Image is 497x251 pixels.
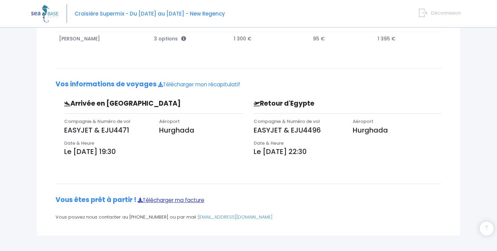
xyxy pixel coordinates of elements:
[56,80,441,88] h2: Vos informations de voyages
[353,125,441,135] p: Hurghada
[59,100,201,108] h3: Arrivée en [GEOGRAPHIC_DATA]
[56,196,441,204] h2: Vous êtes prêt à partir !
[64,146,243,157] p: Le [DATE] 19:30
[353,118,373,125] span: Aéroport
[75,10,225,17] span: Croisière Supermix - Du [DATE] au [DATE] - New Regency
[254,146,441,157] p: Le [DATE] 22:30
[374,31,435,46] td: 1 395 €
[159,118,180,125] span: Aéroport
[248,100,397,108] h3: Retour d'Egypte
[159,125,244,135] p: Hurghada
[64,140,94,146] span: Date & Heure
[310,31,374,46] td: 95 €
[198,214,273,220] a: [EMAIL_ADDRESS][DOMAIN_NAME]
[64,125,149,135] p: EASYJET & EJU4471
[254,118,320,125] span: Compagnie & Numéro de vol
[138,196,204,204] a: Télécharger ma facture
[254,140,284,146] span: Date & Heure
[56,31,150,46] td: [PERSON_NAME]
[56,214,441,221] p: Vous pouvez nous contacter au [PHONE_NUMBER] ou par mail :
[64,118,130,125] span: Compagnie & Numéro de vol
[230,31,310,46] td: 1 300 €
[154,35,186,42] span: 3 options
[254,125,342,135] p: EASYJET & EJU4496
[431,10,461,16] span: Déconnexion
[158,81,240,88] a: Télécharger mon récapitulatif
